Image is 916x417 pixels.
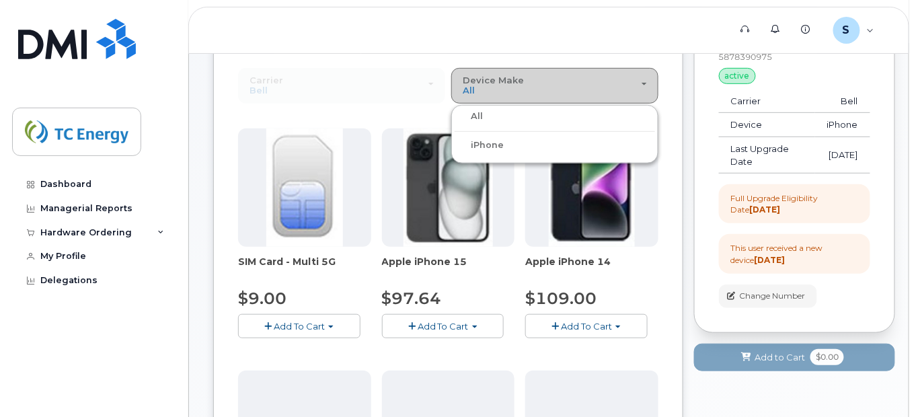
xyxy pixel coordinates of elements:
button: Add To Cart [382,314,504,338]
span: $97.64 [382,289,442,308]
button: Add To Cart [525,314,648,338]
strong: [DATE] [750,204,781,215]
span: All [463,85,475,96]
td: Carrier [719,89,815,114]
span: Add To Cart [418,321,469,332]
span: Add To Cart [274,321,325,332]
span: S [843,22,850,38]
button: Add to Cart $0.00 [694,344,895,371]
td: [DATE] [815,137,870,174]
div: This user received a new device [731,242,858,265]
div: scott2_smith@tcenergy.com [824,17,884,44]
div: Apple iPhone 14 [525,255,658,282]
td: Last Upgrade Date [719,137,815,174]
td: iPhone [815,113,870,137]
img: iphone14.jpg [549,128,635,247]
div: active [719,68,756,84]
span: $109.00 [525,289,597,308]
label: All [455,108,483,124]
img: 00D627D4-43E9-49B7-A367-2C99342E128C.jpg [266,128,343,247]
span: Change Number [740,290,806,302]
div: Full Upgrade Eligibility Date [731,192,858,215]
td: Device [719,113,815,137]
span: Device Make [463,75,524,85]
img: iphone15.jpg [404,128,493,247]
strong: [DATE] [755,255,786,265]
div: SIM Card - Multi 5G [238,255,371,282]
button: Add To Cart [238,314,360,338]
td: Bell [815,89,870,114]
iframe: Messenger Launcher [857,358,906,407]
button: Device Make All [451,68,658,103]
label: iPhone [455,137,504,153]
span: $0.00 [810,349,844,365]
div: Apple iPhone 15 [382,255,515,282]
span: Add to Cart [755,351,805,364]
span: $9.00 [238,289,287,308]
button: Change Number [719,285,817,308]
div: 5878390975 [719,51,870,63]
span: Add To Cart [561,321,612,332]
